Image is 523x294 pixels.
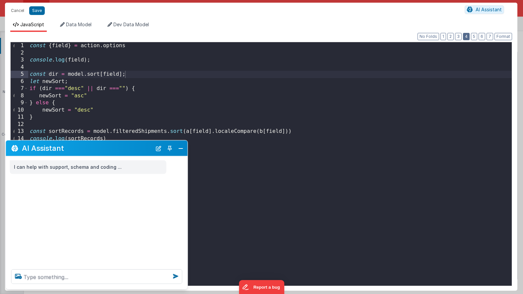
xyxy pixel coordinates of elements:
button: New Chat [154,144,163,153]
button: 3 [455,33,462,40]
div: 14 [11,135,28,143]
div: 5 [11,71,28,78]
button: 2 [447,33,454,40]
div: 9 [11,99,28,107]
div: 12 [11,121,28,128]
button: 5 [471,33,477,40]
button: 7 [487,33,493,40]
div: 11 [11,114,28,121]
span: Dev Data Model [113,22,149,27]
span: JavaScript [20,22,44,27]
div: 1 [11,42,28,49]
div: 10 [11,107,28,114]
iframe: Marker.io feedback button [239,280,284,294]
div: 13 [11,128,28,135]
span: Data Model [66,22,92,27]
button: Format [494,33,512,40]
div: 4 [11,64,28,71]
div: 8 [11,92,28,100]
button: 1 [440,33,446,40]
button: 6 [479,33,485,40]
button: 4 [463,33,470,40]
span: AI Assistant [476,7,502,12]
button: No Folds [418,33,439,40]
button: Cancel [8,6,28,15]
div: 3 [11,56,28,64]
p: I can help with support, schema and coding ... [14,163,163,171]
div: 2 [11,49,28,57]
button: AI Assistant [465,5,504,14]
button: Save [29,6,45,15]
button: Toggle Pin [165,144,174,153]
h2: AI Assistant [22,144,152,152]
button: Close [176,144,185,153]
div: 7 [11,85,28,92]
div: 6 [11,78,28,85]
